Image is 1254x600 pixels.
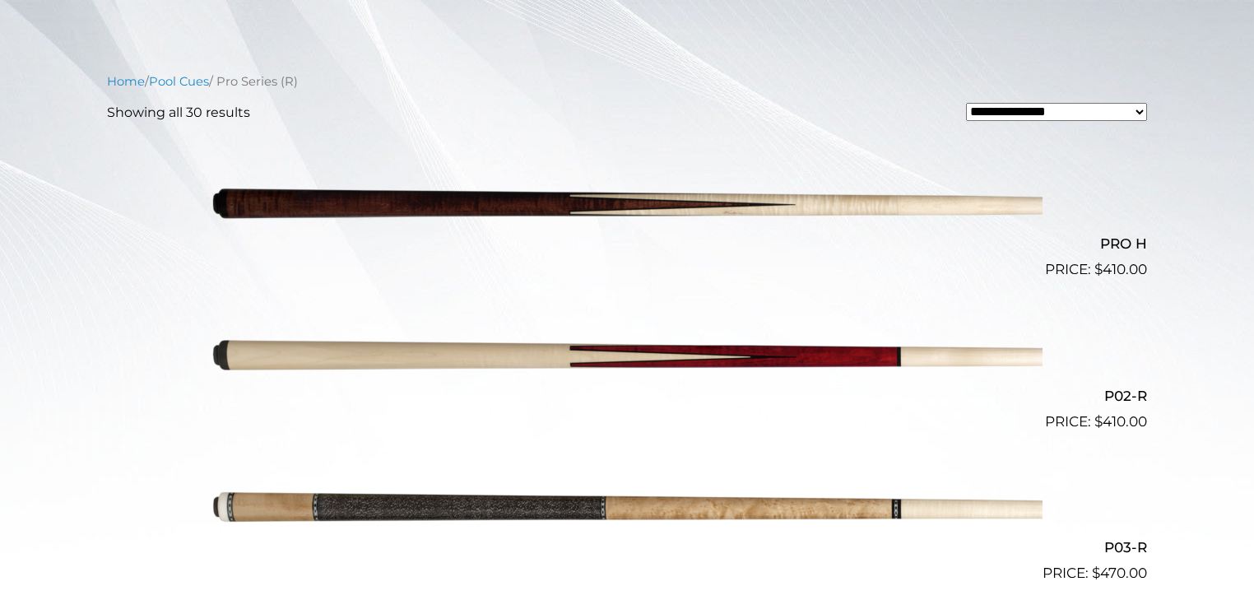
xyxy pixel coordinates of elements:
span: $ [1094,261,1103,277]
select: Shop order [966,103,1147,121]
nav: Breadcrumb [107,72,1147,91]
span: $ [1092,565,1100,581]
h2: P03-R [107,533,1147,563]
img: P03-R [211,440,1043,578]
p: Showing all 30 results [107,103,250,123]
a: PRO H $410.00 [107,136,1147,281]
a: P02-R $410.00 [107,287,1147,432]
img: PRO H [211,136,1043,274]
a: P03-R $470.00 [107,440,1147,584]
a: Pool Cues [149,74,209,89]
img: P02-R [211,287,1043,426]
a: Home [107,74,145,89]
h2: PRO H [107,229,1147,259]
bdi: 410.00 [1094,261,1147,277]
span: $ [1094,413,1103,430]
h2: P02-R [107,380,1147,411]
bdi: 470.00 [1092,565,1147,581]
bdi: 410.00 [1094,413,1147,430]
